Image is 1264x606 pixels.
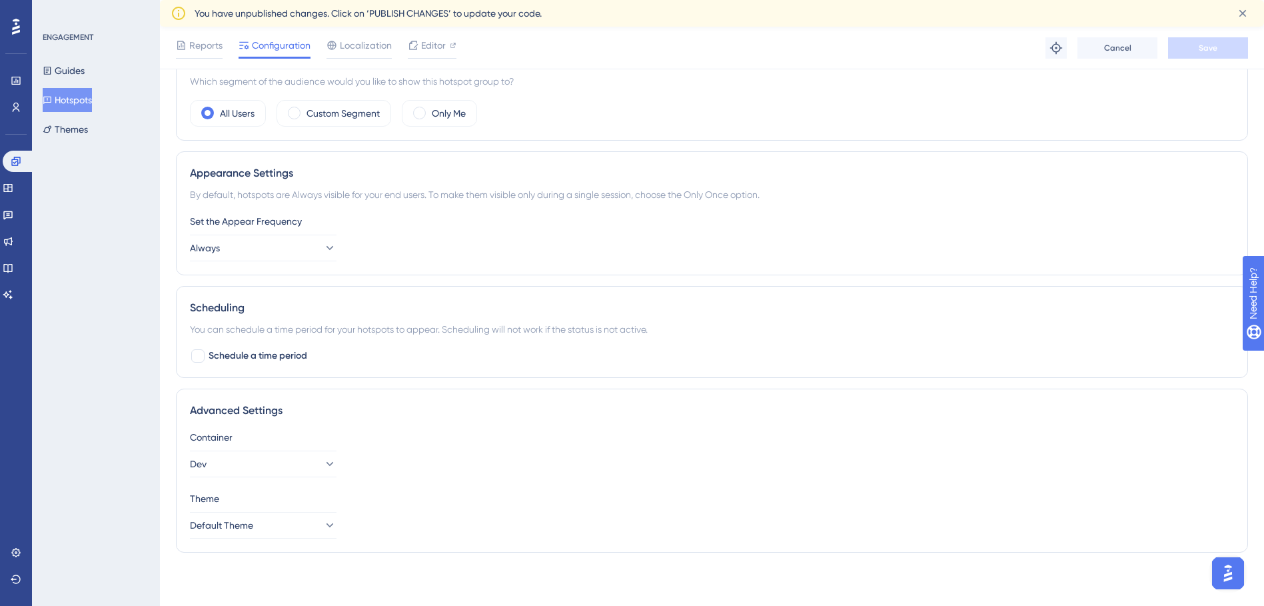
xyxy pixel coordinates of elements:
[43,32,93,43] div: ENGAGEMENT
[195,5,542,21] span: You have unpublished changes. Click on ‘PUBLISH CHANGES’ to update your code.
[190,491,1234,507] div: Theme
[432,105,466,121] label: Only Me
[43,88,92,112] button: Hotspots
[43,59,85,83] button: Guides
[190,73,1234,89] div: Which segment of the audience would you like to show this hotspot group to?
[190,300,1234,316] div: Scheduling
[189,37,223,53] span: Reports
[209,348,307,364] span: Schedule a time period
[1199,43,1217,53] span: Save
[1168,37,1248,59] button: Save
[252,37,311,53] span: Configuration
[307,105,380,121] label: Custom Segment
[190,235,336,261] button: Always
[190,451,336,477] button: Dev
[190,517,253,533] span: Default Theme
[190,165,1234,181] div: Appearance Settings
[190,429,1234,445] div: Container
[190,403,1234,419] div: Advanced Settings
[43,117,88,141] button: Themes
[340,37,392,53] span: Localization
[31,3,83,19] span: Need Help?
[1208,553,1248,593] iframe: UserGuiding AI Assistant Launcher
[190,456,207,472] span: Dev
[1104,43,1131,53] span: Cancel
[220,105,255,121] label: All Users
[190,213,1234,229] div: Set the Appear Frequency
[1077,37,1157,59] button: Cancel
[190,240,220,256] span: Always
[421,37,446,53] span: Editor
[190,512,336,539] button: Default Theme
[190,187,1234,203] div: By default, hotspots are Always visible for your end users. To make them visible only during a si...
[190,321,1234,337] div: You can schedule a time period for your hotspots to appear. Scheduling will not work if the statu...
